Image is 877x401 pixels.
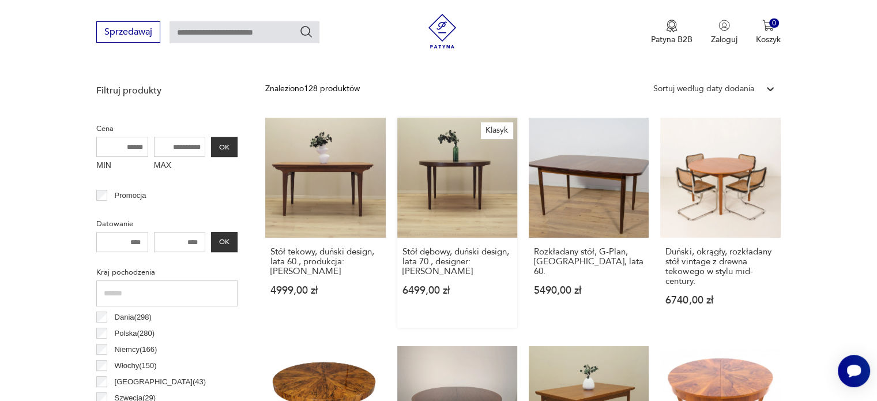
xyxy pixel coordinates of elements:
[651,34,692,45] p: Patyna B2B
[96,157,148,175] label: MIN
[756,34,781,45] p: Koszyk
[651,20,692,45] a: Ikona medaluPatyna B2B
[660,118,780,328] a: Duński, okrągły, rozkładany stół vintage z drewna tekowego w stylu mid-century.Duński, okrągły, r...
[270,247,380,276] h3: Stół tekowy, duński design, lata 60., produkcja: [PERSON_NAME]
[115,311,152,324] p: Dania ( 298 )
[299,25,313,39] button: Szukaj
[529,118,649,328] a: Rozkładany stół, G-Plan, Wielka Brytania, lata 60.Rozkładany stół, G-Plan, [GEOGRAPHIC_DATA], lat...
[653,83,754,95] div: Sortuj według daty dodania
[425,14,460,48] img: Patyna - sklep z meblami i dekoracjami vintage
[96,122,238,135] p: Cena
[211,137,238,157] button: OK
[115,189,146,202] p: Promocja
[265,118,385,328] a: Stół tekowy, duński design, lata 60., produkcja: DaniaStół tekowy, duński design, lata 60., produ...
[265,83,360,95] div: Znaleziono 128 produktów
[769,18,779,28] div: 0
[665,247,775,286] h3: Duński, okrągły, rozkładany stół vintage z drewna tekowego w stylu mid-century.
[711,34,737,45] p: Zaloguj
[534,247,643,276] h3: Rozkładany stół, G-Plan, [GEOGRAPHIC_DATA], lata 60.
[838,355,870,387] iframe: Smartsupp widget button
[718,20,730,31] img: Ikonka użytkownika
[96,29,160,37] a: Sprzedawaj
[402,247,512,276] h3: Stół dębowy, duński design, lata 70., designer: [PERSON_NAME]
[756,20,781,45] button: 0Koszyk
[397,118,517,328] a: KlasykStół dębowy, duński design, lata 70., designer: Kai KristiansenStół dębowy, duński design, ...
[96,218,238,230] p: Datowanie
[270,286,380,295] p: 4999,00 zł
[402,286,512,295] p: 6499,00 zł
[115,359,157,372] p: Włochy ( 150 )
[666,20,677,32] img: Ikona medalu
[115,327,155,340] p: Polska ( 280 )
[211,232,238,252] button: OK
[665,295,775,305] p: 6740,00 zł
[96,266,238,279] p: Kraj pochodzenia
[96,21,160,43] button: Sprzedawaj
[534,286,643,295] p: 5490,00 zł
[711,20,737,45] button: Zaloguj
[762,20,774,31] img: Ikona koszyka
[115,343,157,356] p: Niemcy ( 166 )
[96,84,238,97] p: Filtruj produkty
[115,376,206,388] p: [GEOGRAPHIC_DATA] ( 43 )
[651,20,692,45] button: Patyna B2B
[154,157,206,175] label: MAX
